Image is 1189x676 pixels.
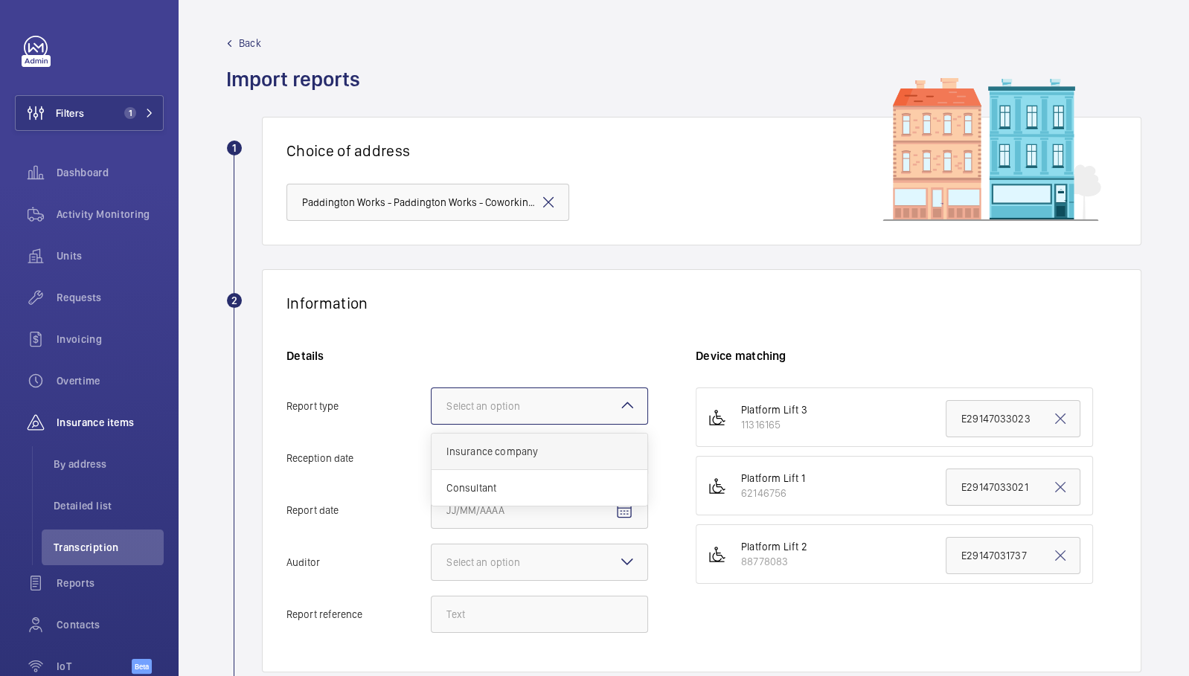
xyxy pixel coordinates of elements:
span: Auditor [286,557,431,567]
span: Transcription [54,540,164,555]
img: platform_lift.svg [708,545,726,563]
input: Ref. appearing on the document [946,469,1080,506]
span: Contacts [57,617,164,632]
h6: Device matching [696,348,1117,364]
span: Requests [57,290,164,305]
span: Reception date [286,453,431,463]
span: Insurance items [57,415,164,430]
input: Ref. appearing on the document [946,537,1080,574]
div: 11316165 [741,417,807,432]
span: Consultant [446,480,632,495]
div: Select an option [446,555,557,570]
span: Reports [57,576,164,590]
button: Open calendar [606,493,642,529]
h6: Details [286,348,648,364]
span: Units [57,248,164,263]
span: Detailed list [54,498,164,513]
button: Filters1 [15,95,164,131]
h1: Information [286,294,368,312]
div: 1 [227,141,242,155]
span: IoT [57,659,132,674]
div: Platform Lift 1 [741,471,805,486]
ng-dropdown-panel: Options list [431,433,648,506]
div: 62146756 [741,486,805,500]
span: By address [54,457,164,471]
img: platform_lift.svg [708,408,726,426]
span: Overtime [57,373,164,388]
span: Report date [286,505,431,515]
input: Report reference [431,596,648,633]
div: Select an option [446,399,557,413]
div: Platform Lift 3 [741,402,807,417]
div: Platform Lift 2 [741,539,807,554]
span: Beta [132,659,152,674]
span: Invoicing [57,332,164,347]
img: platform_lift.svg [708,477,726,495]
div: 2 [227,293,242,308]
input: Report dateOpen calendar [431,492,648,529]
input: Type the address [286,184,569,221]
span: Report reference [286,609,431,619]
span: Back [239,36,261,51]
span: Filters [56,106,84,120]
span: Dashboard [57,165,164,180]
span: Activity Monitoring [57,207,164,222]
h1: Choice of address [286,141,1117,160]
h1: Import reports [226,65,369,93]
input: Ref. appearing on the document [946,400,1080,437]
img: buildings [807,77,1105,221]
div: 88778083 [741,554,807,569]
span: 1 [124,107,136,119]
span: Insurance company [446,444,632,459]
span: Report type [286,401,431,411]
